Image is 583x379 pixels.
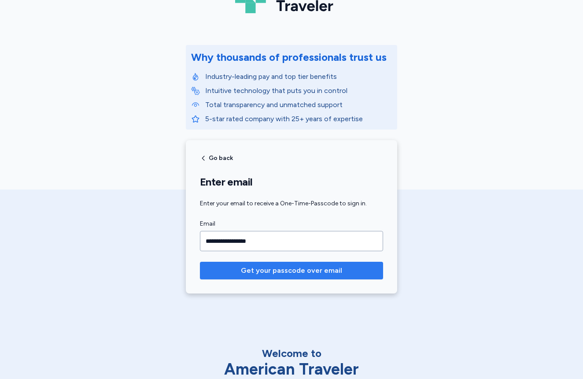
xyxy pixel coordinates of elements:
p: Total transparency and unmatched support [205,100,392,110]
div: Why thousands of professionals trust us [191,50,387,64]
span: Go back [209,155,233,161]
p: 5-star rated company with 25+ years of expertise [205,114,392,124]
div: Welcome to [199,346,384,360]
input: Email [200,231,383,251]
label: Email [200,219,383,229]
p: Industry-leading pay and top tier benefits [205,71,392,82]
button: Go back [200,155,233,162]
div: American Traveler [199,360,384,378]
button: Get your passcode over email [200,262,383,279]
span: Get your passcode over email [241,265,342,276]
h1: Enter email [200,175,383,189]
p: Intuitive technology that puts you in control [205,85,392,96]
div: Enter your email to receive a One-Time-Passcode to sign in. [200,199,383,208]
